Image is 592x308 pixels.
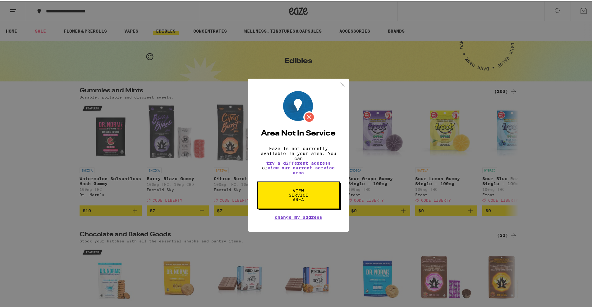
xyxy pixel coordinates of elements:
[257,145,340,174] p: Eaze is not currently available in your area. You can or
[275,214,322,218] button: Change My Address
[268,164,335,174] a: view our current service area
[257,187,340,192] a: View Service Area
[283,90,315,122] img: Location
[257,129,340,136] h2: Area Not In Service
[282,187,314,200] span: View Service Area
[257,180,340,208] button: View Service Area
[266,160,331,164] button: try a different address
[4,4,45,9] span: Hi. Need any help?
[339,80,347,87] img: close.svg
